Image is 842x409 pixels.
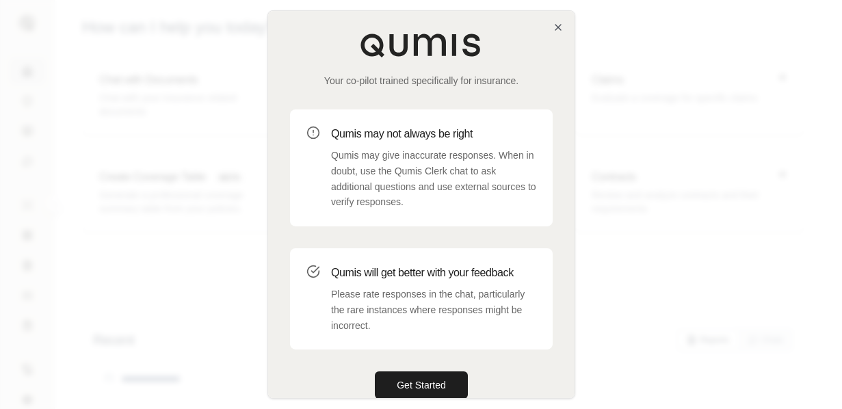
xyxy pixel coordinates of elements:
[331,287,536,333] p: Please rate responses in the chat, particularly the rare instances where responses might be incor...
[331,148,536,210] p: Qumis may give inaccurate responses. When in doubt, use the Qumis Clerk chat to ask additional qu...
[290,74,553,88] p: Your co-pilot trained specifically for insurance.
[360,33,483,57] img: Qumis Logo
[331,126,536,142] h3: Qumis may not always be right
[375,371,468,399] button: Get Started
[331,265,536,281] h3: Qumis will get better with your feedback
